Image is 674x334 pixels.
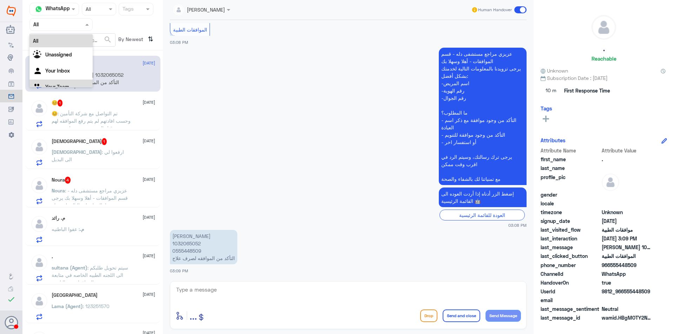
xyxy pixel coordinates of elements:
[541,305,600,313] span: last_message_sentiment
[80,226,84,232] span: م.
[541,156,600,163] span: first_name
[564,87,610,94] span: First Response Time
[602,173,619,191] img: defaultAdmin.png
[541,235,600,242] span: last_interaction
[52,138,107,145] h5: MOHAMMED
[7,5,16,16] img: Widebot Logo
[439,48,527,185] p: 29/9/2025, 3:08 PM
[602,235,653,242] span: 2025-09-29T12:09:45.055Z
[592,55,616,62] h6: Reachable
[52,292,98,298] h5: Turki
[603,45,605,53] h5: .
[33,50,44,61] img: Unassigned.svg
[602,305,653,313] span: 0
[33,4,44,14] img: whatsapp.png
[104,35,112,44] span: search
[440,210,525,220] div: العودة للقائمة الرئيسية
[190,308,197,323] button: ...
[104,34,112,46] button: search
[143,291,155,298] span: [DATE]
[443,309,480,322] button: Send and close
[52,215,65,221] h5: م. رائد
[602,226,653,233] span: موافقات الطبية
[143,138,155,144] span: [DATE]
[33,82,44,93] img: yourTeam.svg
[541,209,600,216] span: timezone
[541,244,600,251] span: last_message
[45,68,70,74] b: Your Inbox
[58,100,63,107] span: 1
[83,303,110,309] span: : 123251570
[541,84,562,97] span: 10 m
[602,156,653,163] span: .
[541,105,552,111] h6: Tags
[52,188,131,304] span: : عزيزي مراجع مستشفى دله - قسم الموافقات - أهلا وسهلا بك يرجى تزويدنا بالمعلومات التالية لخدمتك ب...
[602,252,653,260] span: الموافقات الطبية
[541,191,600,198] span: gender
[31,177,48,194] img: defaultAdmin.png
[31,100,48,117] img: defaultAdmin.png
[102,138,107,145] span: 1
[541,67,568,74] span: Unknown
[541,173,600,190] span: profile_pic
[602,217,653,225] span: 2025-09-29T12:08:15.946Z
[52,177,71,184] h5: Noura
[143,60,155,66] span: [DATE]
[602,314,653,321] span: wamid.HBgMOTY2NTU1NDQ4NTA5FQIAEhgUM0E4MkVFQTM5NTc2QjhBMjAxNDcA
[541,252,600,260] span: last_clicked_button
[173,27,207,33] span: الموافقات الطبية
[65,177,71,184] span: 4
[541,314,600,321] span: last_message_id
[541,226,600,233] span: last_visited_flow
[7,295,15,304] i: check
[602,261,653,269] span: 966555448509
[52,226,80,232] span: : عفوا الباطنيه
[31,254,48,271] img: defaultAdmin.png
[52,188,65,193] span: Noura
[45,52,72,57] b: Unassigned
[541,261,600,269] span: phone_number
[52,149,102,155] span: [DEMOGRAPHIC_DATA]
[602,200,653,207] span: null
[508,222,527,228] span: 03:08 PM
[52,303,83,309] span: Lama (Agent)
[52,110,131,138] span: : تم التواصل مع شركة التأمين وحسب افادتهم لم يتم رفع الموافقه لهم من قبل المستشفى مره اخرى بعد تض...
[143,253,155,259] span: [DATE]
[190,309,197,322] span: ...
[592,15,616,39] img: defaultAdmin.png
[602,288,653,295] span: 9812_966555448509
[52,265,128,285] span: : سيتم تحويل طلبكم الى اللجنه الطبيه الخاصه في متابعة الموافقات مع التامين
[478,7,512,13] span: Human Handover
[115,33,145,47] span: By Newest
[602,191,653,198] span: null
[420,309,437,322] button: Drop
[541,288,600,295] span: UserId
[143,99,155,105] span: [DATE]
[31,292,48,310] img: defaultAdmin.png
[5,316,18,329] button: Avatar
[52,110,58,116] span: 😊
[602,244,653,251] span: عبدالعزيز بن سعد بن منيع 1032065052 0555448509 التأكد من الموافقه لصرف علاج
[121,5,134,14] div: Tags
[541,137,566,143] h6: Attributes
[52,265,87,271] span: sultana (Agent)
[52,254,53,260] h5: .
[602,147,653,154] span: Attribute Value
[602,209,653,216] span: Unknown
[541,200,600,207] span: locale
[541,217,600,225] span: signup_date
[143,214,155,220] span: [DATE]
[31,215,48,233] img: defaultAdmin.png
[541,164,600,172] span: last_name
[33,66,44,77] img: yourInbox.svg
[33,38,38,44] b: All
[602,279,653,286] span: true
[602,270,653,278] span: 2
[148,33,153,45] i: ⇅
[52,100,63,107] h5: 😊
[541,296,600,304] span: email
[439,188,527,207] p: 29/9/2025, 3:08 PM
[541,74,667,82] span: Subscription Date : [DATE]
[143,176,155,183] span: [DATE]
[541,147,600,154] span: Attribute Name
